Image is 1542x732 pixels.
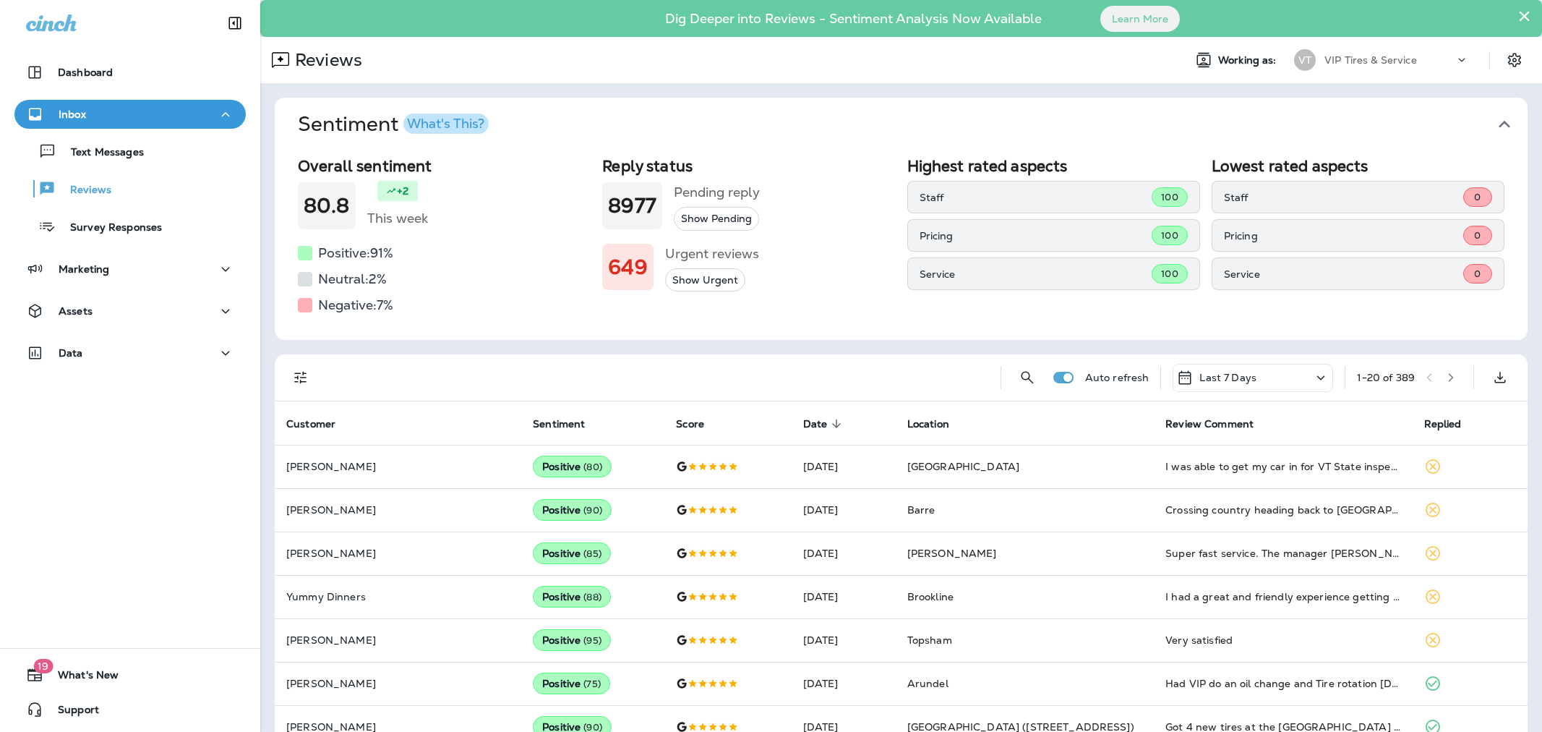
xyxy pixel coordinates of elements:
span: [GEOGRAPHIC_DATA] [907,460,1019,473]
span: ( 95 ) [583,634,601,647]
span: Date [803,417,847,430]
p: Pricing [920,230,1152,242]
span: Support [43,704,99,721]
p: Service [1224,268,1463,280]
h5: Negative: 7 % [318,294,393,317]
p: [PERSON_NAME] [286,461,510,472]
h1: Sentiment [298,112,489,137]
span: Arundel [907,677,948,690]
div: Positive [533,456,612,477]
span: Sentiment [533,417,604,430]
p: Data [59,347,83,359]
td: [DATE] [792,532,896,575]
h2: Highest rated aspects [907,157,1200,175]
p: Text Messages [56,146,144,160]
button: Marketing [14,255,246,284]
p: Auto refresh [1085,372,1149,383]
div: 1 - 20 of 389 [1357,372,1415,383]
td: [DATE] [792,662,896,705]
span: ( 90 ) [583,504,602,516]
span: Brookline [907,590,954,603]
span: Topsham [907,634,952,647]
button: Filters [286,363,315,392]
button: What's This? [403,114,489,134]
p: Dig Deeper into Reviews - Sentiment Analysis Now Available [623,17,1084,21]
span: ( 80 ) [583,461,602,473]
div: Very satisfied [1165,633,1400,647]
span: Replied [1424,417,1481,430]
span: Location [907,418,949,430]
h1: 649 [608,255,647,279]
button: Inbox [14,100,246,129]
span: 0 [1474,229,1481,242]
p: Yummy Dinners [286,591,510,603]
td: [DATE] [792,618,896,662]
button: Data [14,339,246,367]
button: Collapse Sidebar [215,9,255,38]
h5: This week [367,207,428,230]
button: Text Messages [14,136,246,166]
span: 100 [1161,268,1178,280]
h5: Urgent reviews [665,242,759,265]
span: [PERSON_NAME] [907,547,997,560]
p: [PERSON_NAME] [286,504,510,516]
p: Service [920,268,1152,280]
span: Sentiment [533,418,585,430]
p: Reviews [56,184,111,197]
div: Positive [533,542,611,564]
span: Review Comment [1165,418,1254,430]
button: Survey Responses [14,211,246,242]
span: Customer [286,417,354,430]
h2: Lowest rated aspects [1212,157,1504,175]
span: ( 85 ) [583,548,601,560]
span: ( 88 ) [583,591,601,603]
div: Super fast service. The manager Jeremy was very polite and helpful [1165,546,1400,561]
p: Assets [59,305,93,317]
span: 100 [1161,191,1178,203]
span: ( 75 ) [583,678,601,690]
button: Close [1517,4,1531,27]
p: Pricing [1224,230,1463,242]
h1: 8977 [608,194,656,218]
span: Working as: [1218,54,1280,67]
h2: Reply status [602,157,895,175]
div: Positive [533,673,610,694]
td: [DATE] [792,575,896,618]
button: Show Pending [674,207,759,231]
div: Crossing country heading back to Milwaukee and noticed a tire slowly losing air. I stopped hoping... [1165,503,1400,517]
button: Learn More [1100,6,1180,32]
button: Export as CSV [1486,363,1515,392]
button: Dashboard [14,58,246,87]
button: 19What's New [14,660,246,689]
span: Review Comment [1165,417,1272,430]
div: Positive [533,499,612,521]
p: Inbox [59,108,86,120]
div: SentimentWhat's This? [275,151,1528,340]
div: VT [1294,49,1316,71]
p: [PERSON_NAME] [286,548,510,559]
p: Staff [920,192,1152,203]
button: Reviews [14,174,246,204]
p: Last 7 Days [1199,372,1256,383]
span: Customer [286,418,335,430]
p: Staff [1224,192,1463,203]
h5: Pending reply [674,181,760,204]
h5: Positive: 91 % [318,242,393,265]
span: Date [803,418,828,430]
button: Search Reviews [1013,363,1042,392]
span: Score [676,418,704,430]
p: Reviews [289,49,362,71]
p: VIP Tires & Service [1324,54,1417,66]
span: 100 [1161,229,1178,242]
h5: Neutral: 2 % [318,268,387,291]
td: [DATE] [792,488,896,532]
button: Support [14,695,246,724]
p: Survey Responses [56,221,162,235]
div: What's This? [407,117,484,130]
span: 0 [1474,191,1481,203]
span: Barre [907,503,935,516]
button: Settings [1502,47,1528,73]
button: SentimentWhat's This? [286,98,1539,151]
button: Assets [14,297,246,325]
div: Had VIP do an oil change and Tire rotation today on my 2014 Hyundai Santa Fe. Always done right b... [1165,676,1400,691]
